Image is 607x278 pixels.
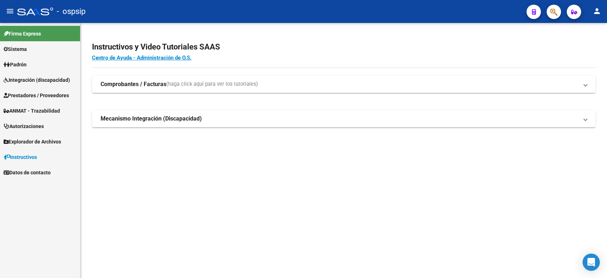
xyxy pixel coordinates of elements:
[166,80,258,88] span: (haga click aquí para ver los tutoriales)
[4,76,70,84] span: Integración (discapacidad)
[4,122,44,130] span: Autorizaciones
[4,91,69,99] span: Prestadores / Proveedores
[4,169,51,176] span: Datos de contacto
[101,115,202,123] strong: Mecanismo Integración (Discapacidad)
[101,80,166,88] strong: Comprobantes / Facturas
[593,7,601,15] mat-icon: person
[583,254,600,271] div: Open Intercom Messenger
[92,55,191,61] a: Centro de Ayuda - Administración de O.S.
[4,107,60,115] span: ANMAT - Trazabilidad
[6,7,14,15] mat-icon: menu
[92,76,596,93] mat-expansion-panel-header: Comprobantes / Facturas(haga click aquí para ver los tutoriales)
[57,4,85,19] span: - ospsip
[4,153,37,161] span: Instructivos
[4,45,27,53] span: Sistema
[92,110,596,127] mat-expansion-panel-header: Mecanismo Integración (Discapacidad)
[92,40,596,54] h2: Instructivos y Video Tutoriales SAAS
[4,30,41,38] span: Firma Express
[4,138,61,146] span: Explorador de Archivos
[4,61,27,69] span: Padrón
